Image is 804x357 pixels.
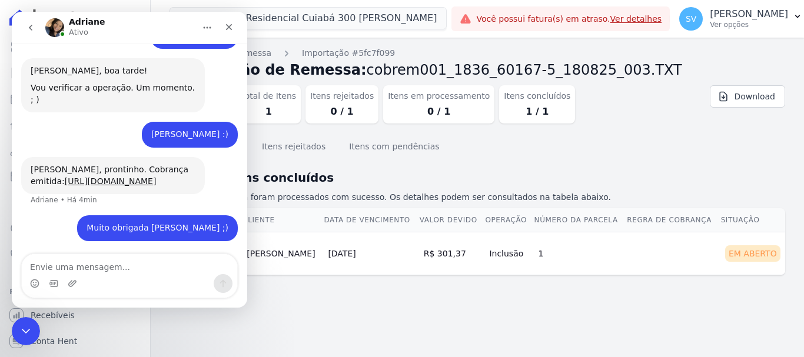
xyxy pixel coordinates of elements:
p: 1 itens da remessa foram processados com sucesso. Os detalhes podem ser consultados na tabela aba... [170,191,785,203]
button: Itens com pendências [347,132,441,163]
a: Recebíveis [5,303,145,327]
span: cobrem001_1836_60167-5_180825_003.TXT [367,62,682,78]
div: [PERSON_NAME] :) [139,117,217,129]
div: [PERSON_NAME], boa tarde!Vou verificar a operação. Um momento. ; ) [9,46,193,101]
a: Crédito [5,216,145,240]
dt: Itens em processamento [388,90,490,102]
th: Cliente [242,208,323,232]
th: Operação [484,208,533,232]
dd: 0 / 1 [310,105,374,119]
a: Contratos [5,61,145,85]
div: Fechar [207,5,228,26]
div: Muito obrigada [PERSON_NAME] ;) [75,211,217,222]
a: Ver detalhes [610,14,662,24]
div: SHIRLEY diz… [9,203,226,243]
div: Adriane diz… [9,46,226,111]
th: Situação [720,208,785,232]
div: Plataformas [9,285,141,299]
div: [PERSON_NAME], prontinho. Cobrança emitida: [19,152,184,175]
iframe: Intercom live chat [12,12,247,308]
button: Upload do anexo [56,267,65,276]
dt: Total de Itens [241,90,297,102]
span: Recebíveis [31,309,75,321]
a: Visão Geral [5,35,145,59]
div: [PERSON_NAME], boa tarde! [19,54,184,65]
nav: Breadcrumb [170,47,785,59]
div: Em Aberto [725,245,780,262]
div: Vou verificar a operação. Um momento. ; ) [19,71,184,94]
td: 1 [534,232,627,275]
a: Importação #5fc7f099 [302,47,395,59]
p: Ativo [57,15,77,26]
p: [PERSON_NAME] [710,8,788,20]
p: Ver opções [710,20,788,29]
a: Minha Carteira [5,165,145,188]
dt: Itens concluídos [504,90,570,102]
a: Clientes [5,139,145,162]
a: Lotes [5,113,145,136]
h2: Lista de itens concluídos [170,169,785,186]
a: Conta Hent [5,329,145,353]
div: [PERSON_NAME] :) [130,110,226,136]
button: Enviar uma mensagem [202,262,221,281]
div: Adriane diz… [9,145,226,203]
iframe: Intercom live chat [12,317,40,345]
button: Complexo Residencial Cuiabá 300 [PERSON_NAME] [170,7,447,29]
th: Número da Parcela [534,208,627,232]
div: Muito obrigada [PERSON_NAME] ;) [65,203,226,229]
th: Valor devido [419,208,485,232]
span: Você possui fatura(s) em atraso. [476,13,662,25]
td: [PERSON_NAME] [242,232,323,275]
dd: 1 [241,105,297,119]
div: [PERSON_NAME], prontinho. Cobrança emitida:[URL][DOMAIN_NAME]Adriane • Há 4min [9,145,193,182]
a: Transferências [5,191,145,214]
button: Início [184,5,207,27]
button: Selecionador de Emoji [18,267,28,276]
button: Itens rejeitados [260,132,328,163]
div: SHIRLEY diz… [9,11,226,46]
th: Regra de Cobrança [626,208,720,232]
td: [DATE] [323,232,418,275]
span: SV [686,15,696,23]
h2: Importação de Remessa: [170,59,785,81]
td: R$ 301,37 [419,232,485,275]
a: Negativação [5,242,145,266]
th: Data de Vencimento [323,208,418,232]
div: Adriane • Há 4min [19,185,85,192]
a: Download [710,85,785,108]
a: [URL][DOMAIN_NAME] [53,165,145,174]
span: Conta Hent [31,335,77,347]
td: Inclusão [484,232,533,275]
textarea: Envie uma mensagem... [10,242,225,262]
a: Parcelas [5,87,145,111]
dt: Itens rejeitados [310,90,374,102]
button: Selecionador de GIF [37,267,46,276]
dd: 0 / 1 [388,105,490,119]
div: SHIRLEY diz… [9,110,226,145]
dd: 1 / 1 [504,105,570,119]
